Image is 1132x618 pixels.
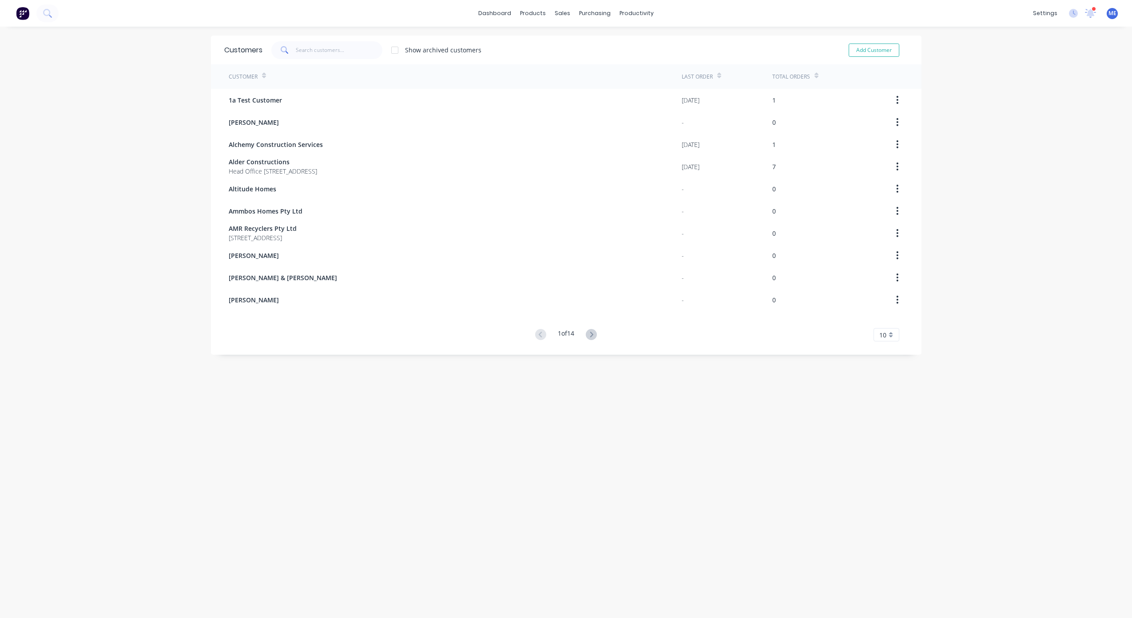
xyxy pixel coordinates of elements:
input: Search customers... [296,41,382,59]
div: 1 [772,95,776,105]
div: [DATE] [682,95,699,105]
div: [DATE] [682,140,699,149]
div: - [682,229,684,238]
div: settings [1029,7,1062,20]
span: ME [1108,9,1116,17]
div: Total Orders [772,73,810,81]
div: - [682,206,684,216]
button: Add Customer [849,44,899,57]
div: Customers [224,45,262,55]
div: 0 [772,251,776,260]
div: 0 [772,118,776,127]
div: 1 of 14 [558,329,574,341]
div: - [682,295,684,305]
div: - [682,251,684,260]
span: Alchemy Construction Services [229,140,323,149]
div: - [682,118,684,127]
span: Alder Constructions [229,157,317,166]
span: 10 [879,330,886,340]
div: productivity [615,7,658,20]
span: 1a Test Customer [229,95,282,105]
span: Altitude Homes [229,184,276,194]
div: - [682,273,684,282]
div: 0 [772,229,776,238]
div: 0 [772,184,776,194]
span: [PERSON_NAME] [229,118,279,127]
span: [PERSON_NAME] [229,295,279,305]
span: [STREET_ADDRESS] [229,233,297,242]
div: 7 [772,162,776,171]
span: AMR Recyclers Pty Ltd [229,224,297,233]
div: products [516,7,550,20]
img: Factory [16,7,29,20]
span: Ammbos Homes Pty Ltd [229,206,302,216]
span: [PERSON_NAME] [229,251,279,260]
div: 1 [772,140,776,149]
div: Last Order [682,73,713,81]
div: 0 [772,206,776,216]
span: Head Office [STREET_ADDRESS] [229,166,317,176]
div: - [682,184,684,194]
div: purchasing [575,7,615,20]
div: Show archived customers [405,45,481,55]
div: Customer [229,73,258,81]
a: dashboard [474,7,516,20]
div: 0 [772,273,776,282]
div: sales [550,7,575,20]
div: [DATE] [682,162,699,171]
span: [PERSON_NAME] & [PERSON_NAME] [229,273,337,282]
div: 0 [772,295,776,305]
